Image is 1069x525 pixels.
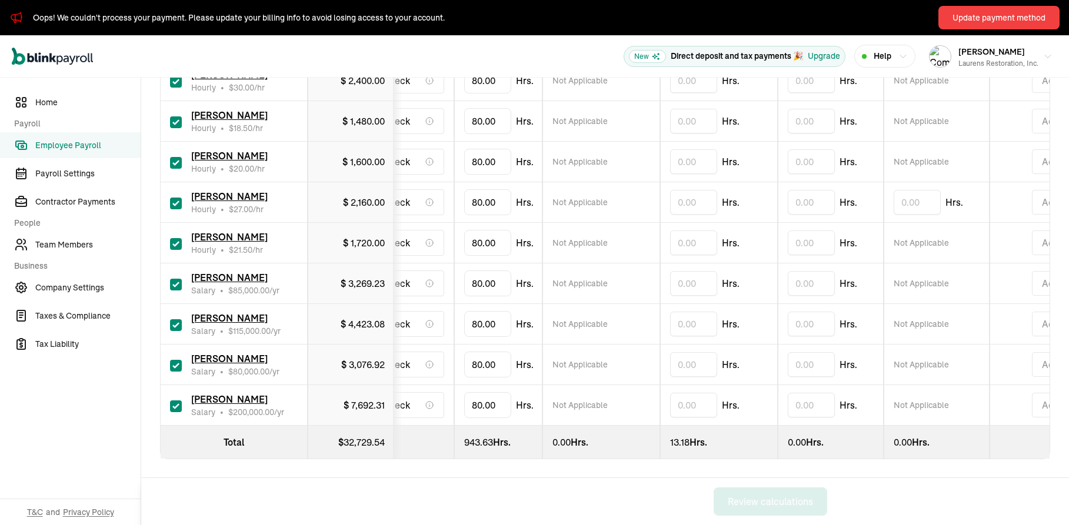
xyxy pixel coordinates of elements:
span: 0.00 [552,436,571,448]
span: [PERSON_NAME] [191,231,268,243]
div: Hrs. [670,435,768,449]
input: 0.00 [788,190,835,215]
span: [PERSON_NAME] [191,312,268,324]
span: $ [229,123,252,133]
span: 7,692.31 [351,399,385,411]
span: Tax Liability [35,338,141,350]
span: /yr [228,366,279,377]
span: /hr [229,122,263,134]
span: Team Members [35,239,141,251]
span: Not Applicable [552,277,608,289]
div: $ [342,114,385,128]
span: /yr [228,285,279,296]
nav: Global [12,39,93,73]
span: Salary [191,325,215,337]
div: $ [343,236,385,250]
span: /hr [229,163,265,175]
div: $ [341,276,385,290]
span: Not Applicable [552,75,608,86]
span: /hr [229,203,264,215]
span: $ [229,204,253,215]
span: /hr [229,82,265,93]
span: $ [229,82,254,93]
span: Hrs. [516,398,534,412]
button: Help [854,45,915,68]
p: Direct deposit and tax payments 🎉 [671,50,803,62]
div: Total [170,435,298,449]
span: $ [228,326,271,336]
input: TextInput [464,270,511,296]
span: Not Applicable [552,156,608,168]
span: 115,000.00 [233,326,271,336]
input: TextInput [464,149,511,175]
span: Not Applicable [552,237,608,249]
span: [PERSON_NAME] [191,190,268,202]
span: [PERSON_NAME] [191,393,268,405]
div: $ [341,317,385,331]
input: 0.00 [788,271,835,296]
span: Hrs. [722,317,740,331]
span: [PERSON_NAME] [191,150,268,162]
input: 0.00 [670,393,717,417]
span: Help [874,50,891,62]
span: Hrs. [516,114,534,128]
div: $ [341,73,385,88]
span: 3,269.23 [348,277,385,289]
span: $ [228,366,269,377]
div: Hrs. [464,435,532,449]
span: Home [35,96,141,109]
span: $ [228,285,269,296]
input: TextInput [464,311,511,337]
span: Salary [191,406,215,418]
span: Hrs. [516,73,534,88]
span: Hourly [191,203,216,215]
span: Taxes & Compliance [35,310,141,322]
span: Hourly [191,122,216,134]
span: Contractor Payments [35,196,141,208]
div: $ [318,435,385,449]
span: • [221,122,224,134]
span: 2,160.00 [351,196,385,208]
span: $ [229,245,252,255]
span: 27.00 [234,204,253,215]
div: $ [341,357,385,372]
span: Business [14,260,134,272]
input: 0.00 [670,352,717,377]
div: $ [344,398,385,412]
span: 3,076.92 [349,359,385,370]
input: 0.00 [788,68,835,93]
span: Hrs. [722,73,740,88]
span: /hr [229,244,263,256]
div: Hrs. [788,435,874,449]
span: Hrs. [722,357,740,372]
span: [PERSON_NAME] [191,353,268,365]
span: Not Applicable [552,399,608,411]
span: Hrs. [722,276,740,290]
span: /yr [228,406,284,418]
div: Upgrade [808,50,840,62]
span: 1,720.00 [351,237,385,249]
span: Employee Payroll [35,139,141,152]
span: Hrs. [722,195,740,209]
button: Update payment method [938,6,1060,29]
span: 18.50 [234,123,252,133]
div: $ [342,155,385,169]
span: Hrs. [516,236,534,250]
span: 85,000.00 [233,285,269,296]
span: Not Applicable [552,318,608,330]
span: $ [228,407,274,417]
input: TextInput [464,392,511,418]
span: Hrs. [722,114,740,128]
span: • [221,163,224,175]
input: 0.00 [670,230,717,255]
span: People [14,217,134,229]
span: • [221,203,224,215]
iframe: Chat Widget [805,52,1069,525]
span: Payroll Settings [35,168,141,180]
input: 0.00 [670,68,717,93]
span: Hrs. [516,195,534,209]
span: 2,400.00 [348,75,385,86]
span: 13.18 [670,436,690,448]
span: Hrs. [516,357,534,372]
span: • [221,82,224,93]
